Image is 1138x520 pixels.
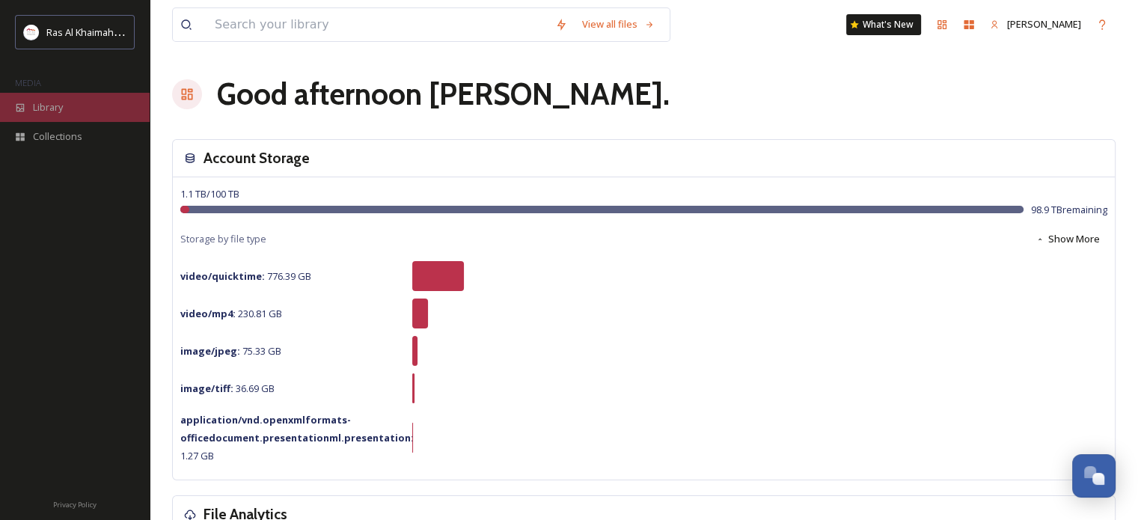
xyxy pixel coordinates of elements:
[180,307,282,320] span: 230.81 GB
[217,72,670,117] h1: Good afternoon [PERSON_NAME] .
[204,147,310,169] h3: Account Storage
[1028,224,1107,254] button: Show More
[575,10,662,39] a: View all files
[1007,17,1081,31] span: [PERSON_NAME]
[180,382,233,395] strong: image/tiff :
[207,8,548,41] input: Search your library
[982,10,1089,39] a: [PERSON_NAME]
[1072,454,1116,498] button: Open Chat
[180,232,266,246] span: Storage by file type
[180,413,414,462] span: 1.27 GB
[33,129,82,144] span: Collections
[33,100,63,114] span: Library
[180,269,311,283] span: 776.39 GB
[180,382,275,395] span: 36.69 GB
[180,344,240,358] strong: image/jpeg :
[180,413,414,444] strong: application/vnd.openxmlformats-officedocument.presentationml.presentation :
[180,269,265,283] strong: video/quicktime :
[180,187,239,201] span: 1.1 TB / 100 TB
[53,500,97,510] span: Privacy Policy
[180,344,281,358] span: 75.33 GB
[846,14,921,35] a: What's New
[53,495,97,513] a: Privacy Policy
[180,307,236,320] strong: video/mp4 :
[1031,203,1107,217] span: 98.9 TB remaining
[15,77,41,88] span: MEDIA
[46,25,258,39] span: Ras Al Khaimah Tourism Development Authority
[24,25,39,40] img: Logo_RAKTDA_RGB-01.png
